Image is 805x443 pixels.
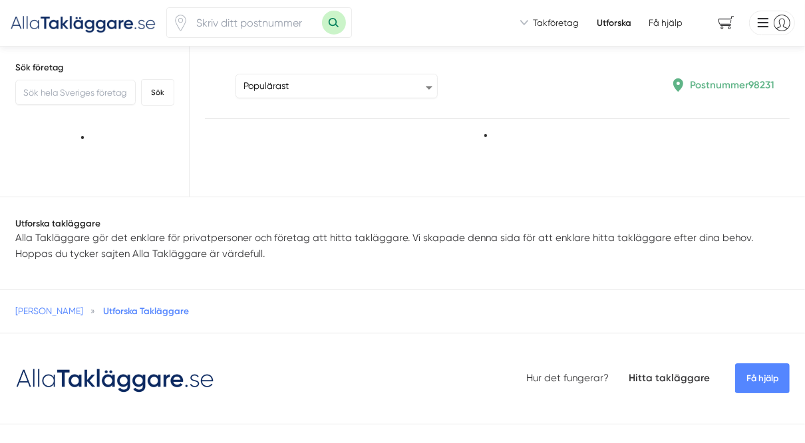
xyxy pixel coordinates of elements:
span: Klicka för att använda din position. [172,15,189,31]
a: [PERSON_NAME] [15,306,83,316]
p: Alla Takläggare gör det enklare för privatpersoner och företag att hitta takläggare. Vi skapade d... [15,230,790,262]
nav: Breadcrumb [15,305,790,317]
a: Utforska [597,17,631,29]
h5: Sök företag [15,61,174,74]
button: Sök [141,79,174,106]
p: Postnummer 98231 [690,77,774,93]
a: Utforska Takläggare [103,306,189,316]
svg: Pin / Karta [172,15,189,31]
span: Takföretag [533,17,579,29]
span: navigation-cart [709,11,744,35]
a: Hur det fungerar? [526,372,609,384]
a: Hitta takläggare [629,372,710,384]
span: Få hjälp [735,363,790,393]
span: » [90,305,95,317]
button: Sök med postnummer [322,11,346,35]
h1: Utforska takläggare [15,217,790,230]
img: Alla Takläggare [10,12,156,34]
input: Skriv ditt postnummer [189,8,322,37]
span: Få hjälp [649,17,683,29]
input: Sök hela Sveriges företag här... [15,80,136,105]
img: Logotyp Alla Takläggare [15,363,215,394]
